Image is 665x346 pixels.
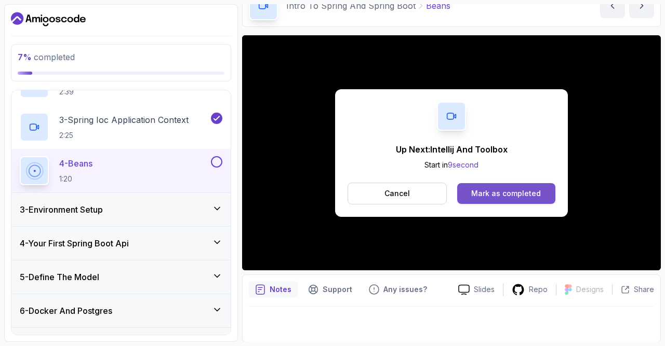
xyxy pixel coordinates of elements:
button: 6-Docker And Postgres [11,294,231,327]
h3: 6 - Docker And Postgres [20,305,112,317]
p: Designs [576,284,604,295]
span: completed [18,52,75,62]
button: 3-Spring Ioc Application Context2:25 [20,113,222,142]
span: 9 second [448,160,478,169]
p: Start in [396,160,508,170]
h3: 3 - Environment Setup [20,203,103,216]
h3: 5 - Define The Model [20,271,99,283]
p: Repo [529,284,548,295]
button: 4-Beans1:20 [20,156,222,185]
p: Any issues? [383,284,427,295]
p: Share [634,284,654,295]
h3: 4 - Your First Spring Boot Api [20,237,129,250]
div: Mark as completed [471,188,541,199]
button: notes button [249,281,298,298]
p: 2:25 [59,130,189,141]
iframe: 5 - Beans [242,35,661,270]
button: 5-Define The Model [11,260,231,294]
p: Notes [270,284,291,295]
button: 3-Environment Setup [11,193,231,226]
span: 7 % [18,52,32,62]
button: Feedback button [363,281,433,298]
p: 4 - Beans [59,157,92,170]
p: Up Next: Intellij And Toolbox [396,143,508,156]
p: Cancel [384,188,410,199]
a: Dashboard [11,11,86,27]
p: Slides [474,284,495,295]
button: Share [612,284,654,295]
button: Mark as completed [457,183,555,204]
a: Slides [450,284,503,295]
button: Support button [302,281,358,298]
a: Repo [503,283,556,296]
p: Support [323,284,352,295]
button: 4-Your First Spring Boot Api [11,227,231,260]
button: Cancel [348,183,447,204]
p: 2:39 [59,87,209,97]
p: 3 - Spring Ioc Application Context [59,114,189,126]
p: 1:20 [59,174,92,184]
